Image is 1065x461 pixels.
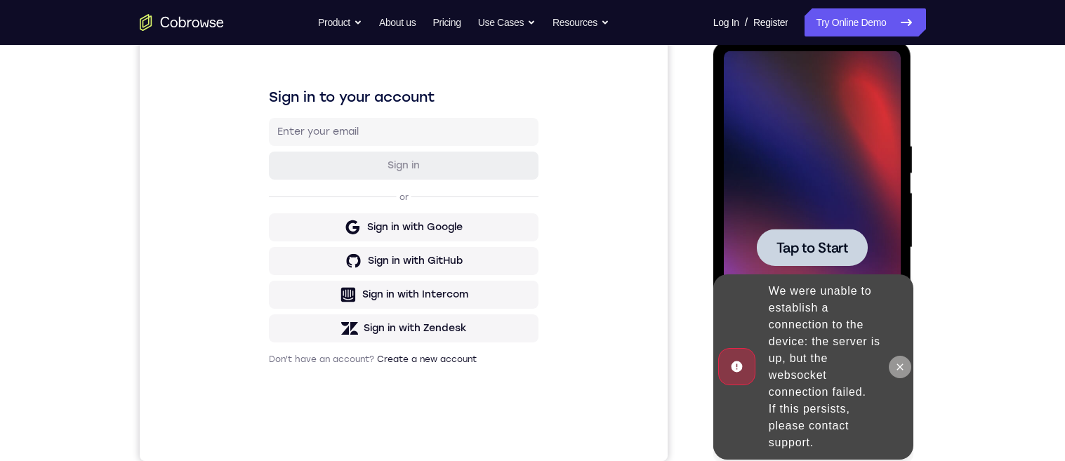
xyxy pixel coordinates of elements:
[44,188,154,225] button: Tap to Start
[257,201,272,212] p: or
[50,236,173,416] div: We were unable to establish a connection to the device: the server is up, but the websocket conne...
[432,8,461,36] a: Pricing
[745,14,748,31] span: /
[223,297,329,311] div: Sign in with Intercom
[805,8,925,36] a: Try Online Demo
[129,256,399,284] button: Sign in with GitHub
[753,8,788,36] a: Register
[318,8,362,36] button: Product
[129,222,399,250] button: Sign in with Google
[553,8,609,36] button: Resources
[63,200,135,214] span: Tap to Start
[237,363,337,373] a: Create a new account
[713,8,739,36] a: Log In
[224,330,327,345] div: Sign in with Zendesk
[129,323,399,352] button: Sign in with Zendesk
[379,8,416,36] a: About us
[140,14,224,31] a: Go to the home page
[228,263,323,277] div: Sign in with GitHub
[129,363,399,374] p: Don't have an account?
[227,229,323,243] div: Sign in with Google
[478,8,536,36] button: Use Cases
[129,290,399,318] button: Sign in with Intercom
